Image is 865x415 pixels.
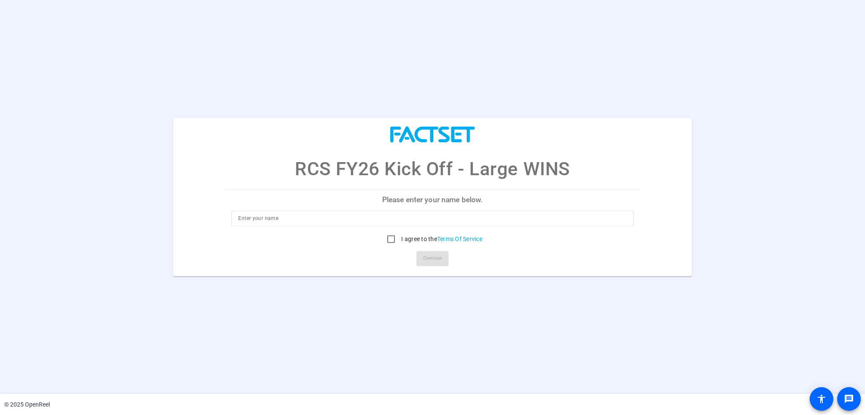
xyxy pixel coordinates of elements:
[844,394,854,404] mat-icon: message
[437,236,482,242] a: Terms Of Service
[295,155,570,183] p: RCS FY26 Kick Off - Large WINS
[238,213,626,223] input: Enter your name
[400,235,482,243] label: I agree to the
[390,126,475,143] img: company-logo
[816,394,827,404] mat-icon: accessibility
[225,190,640,210] p: Please enter your name below.
[4,400,50,409] div: © 2025 OpenReel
